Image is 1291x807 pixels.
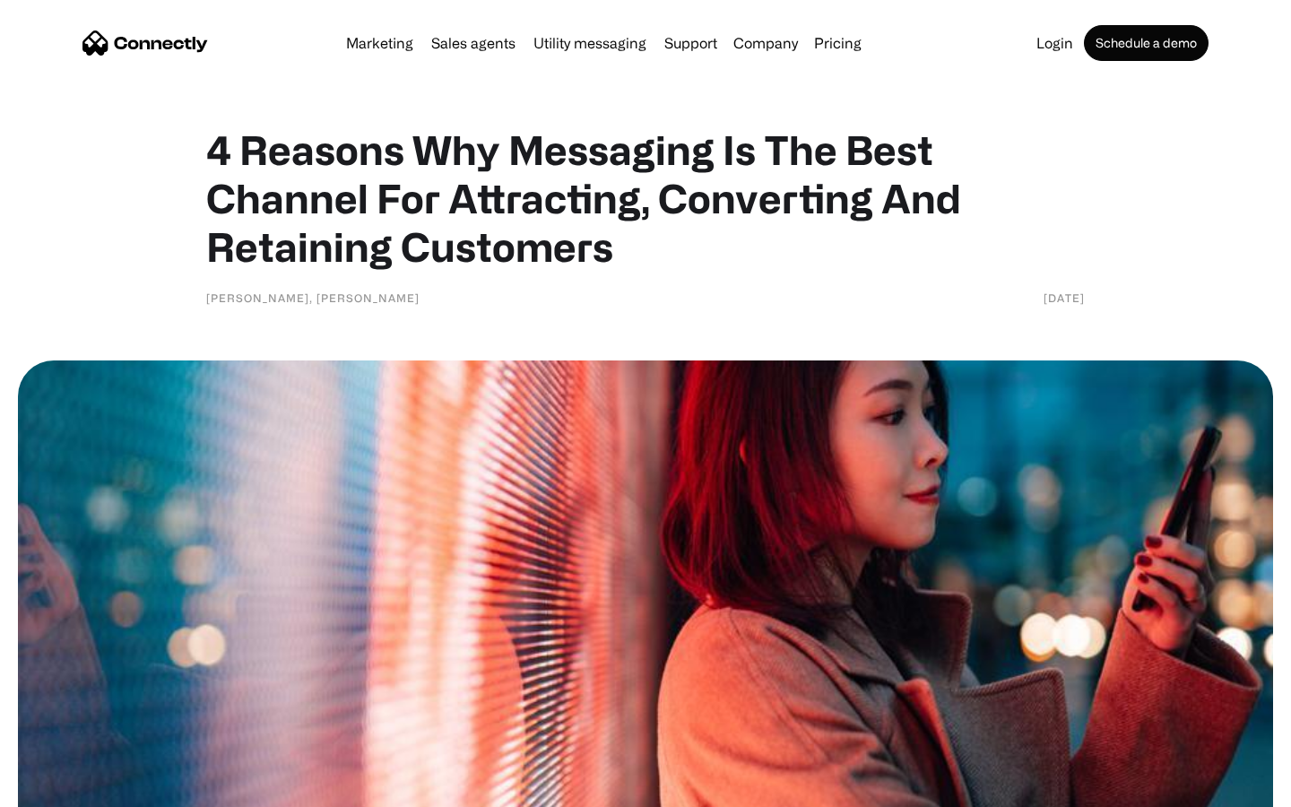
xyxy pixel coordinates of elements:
div: Company [733,30,798,56]
a: Pricing [807,36,869,50]
a: Support [657,36,724,50]
a: Sales agents [424,36,523,50]
a: Schedule a demo [1084,25,1209,61]
h1: 4 Reasons Why Messaging Is The Best Channel For Attracting, Converting And Retaining Customers [206,126,1085,271]
aside: Language selected: English [18,776,108,801]
div: [PERSON_NAME], [PERSON_NAME] [206,289,420,307]
a: Marketing [339,36,420,50]
div: [DATE] [1044,289,1085,307]
a: Login [1029,36,1080,50]
a: Utility messaging [526,36,654,50]
ul: Language list [36,776,108,801]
